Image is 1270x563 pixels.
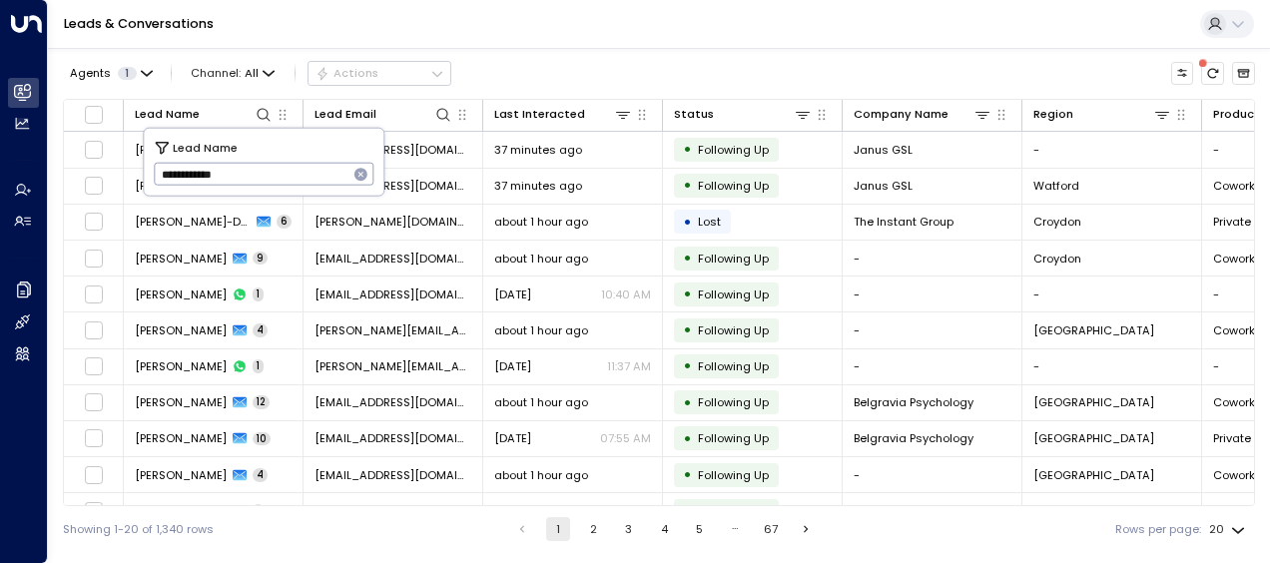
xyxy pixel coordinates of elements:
div: Product [1213,105,1260,124]
td: - [843,493,1022,528]
span: Toggle select row [84,212,104,232]
span: Caroline Tory [135,358,227,374]
span: Toggle select row [84,176,104,196]
span: Stuart John [135,178,227,194]
div: Region [1033,105,1073,124]
div: • [683,245,692,272]
span: josharnone1999@hotmail.com [315,467,471,483]
span: Brian White [135,286,227,302]
span: Lost [698,214,721,230]
div: • [683,461,692,488]
span: brianwhite1977@yahoo.com [315,251,471,267]
td: - [1022,132,1202,167]
span: Toggle select all [84,105,104,125]
span: Agents [70,68,111,79]
span: Aug 18, 2025 [494,430,531,446]
div: Last Interacted [494,105,632,124]
span: Stuart John [135,142,227,158]
div: • [683,281,692,307]
span: 12 [253,395,270,409]
span: 9 [253,252,268,266]
div: • [683,352,692,379]
span: Toggle select row [84,140,104,160]
span: Toggle select row [84,249,104,269]
span: Brian White [135,251,227,267]
span: 37 minutes ago [494,142,582,158]
a: Leads & Conversations [64,15,214,32]
span: Kirsty@adaptworkspace.com [315,430,471,446]
span: Following Up [698,467,769,483]
span: 1 [253,504,264,518]
span: Janus GSL [854,142,913,158]
span: London [1033,322,1154,338]
span: Following Up [698,322,769,338]
button: Archived Leads [1232,62,1255,85]
button: Agents1 [63,62,158,84]
span: Elden.Day@theinstantgroup.com [315,214,471,230]
div: Actions [316,66,378,80]
span: office@janusgsl.com [315,142,471,158]
span: Following Up [698,503,769,519]
span: about 1 hour ago [494,394,588,410]
span: Following Up [698,178,769,194]
span: Following Up [698,358,769,374]
span: Toggle select row [84,320,104,340]
span: about 1 hour ago [494,214,588,230]
button: Go to page 5 [688,517,712,541]
span: 4 [253,468,268,482]
span: All [245,67,259,80]
span: London [1033,394,1154,410]
button: Go to next page [795,517,819,541]
span: Sep 05, 2025 [494,503,531,519]
div: Lead Name [135,105,200,124]
span: 1 [118,67,137,80]
div: Last Interacted [494,105,585,124]
span: Toggle select row [84,284,104,304]
span: Josh Arnone [135,503,227,519]
span: office@janusgsl.com [315,178,471,194]
span: Lead Name [173,138,238,156]
span: Toggle select row [84,428,104,448]
span: 1 [253,287,264,301]
div: Status [674,105,714,124]
span: Abner Stein [135,430,227,446]
span: Belgravia Psychology [854,394,973,410]
span: about 1 hour ago [494,322,588,338]
span: Following Up [698,251,769,267]
span: josharnone1999@hotmail.com [315,503,471,519]
p: 11:37 AM [607,358,651,374]
span: Kirsty@adaptworkspace.com [315,394,471,410]
td: - [843,349,1022,384]
span: Toggle select row [84,465,104,485]
button: Go to page 4 [652,517,676,541]
div: Region [1033,105,1171,124]
span: Josh Arnone [135,467,227,483]
span: Sep 05, 2025 [494,358,531,374]
button: Actions [308,61,451,85]
div: Lead Email [315,105,452,124]
div: … [723,517,747,541]
span: Following Up [698,394,769,410]
span: Abner Stein [135,394,227,410]
nav: pagination navigation [509,517,820,541]
p: 07:55 AM [600,430,651,446]
p: 10:40 AM [601,286,651,302]
span: Toggle select row [84,356,104,376]
span: Janus GSL [854,178,913,194]
span: The Instant Group [854,214,953,230]
span: about 1 hour ago [494,467,588,483]
span: caroline.tory@avetta.com [315,358,471,374]
span: brianwhite1977@yahoo.com [315,286,471,302]
td: - [843,312,1022,347]
span: 37 minutes ago [494,178,582,194]
span: Toggle select row [84,392,104,412]
div: Showing 1-20 of 1,340 rows [63,521,214,538]
button: Go to page 67 [759,517,783,541]
button: Customize [1171,62,1194,85]
span: Following Up [698,142,769,158]
span: 4 [253,323,268,337]
td: - [843,241,1022,276]
span: Elden-Day Harrison-Bennett [135,214,251,230]
div: Company Name [854,105,949,124]
span: 1 [253,359,264,373]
